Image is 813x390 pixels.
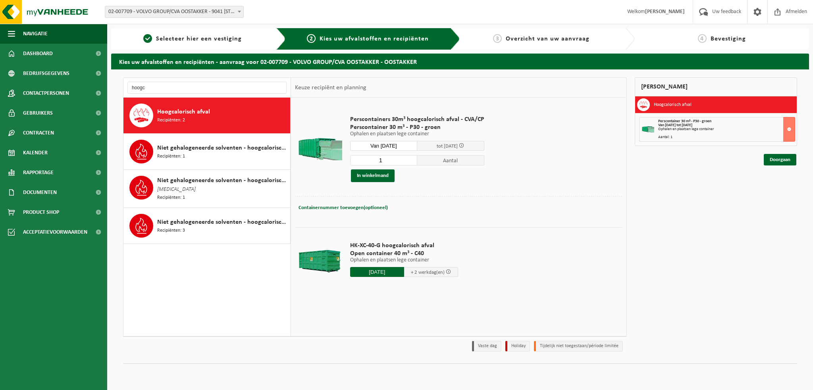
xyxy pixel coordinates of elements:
input: Selecteer datum [350,141,417,151]
span: Perscontainers 30m³ hoogcalorisch afval - CVA/CP [350,115,484,123]
span: Kies uw afvalstoffen en recipiënten [320,36,429,42]
span: Open container 40 m³ - C40 [350,250,458,257]
div: Keuze recipiënt en planning [291,78,370,98]
span: Gebruikers [23,103,53,123]
span: Overzicht van uw aanvraag [506,36,590,42]
li: Vaste dag [472,341,501,352]
span: Recipiënten: 3 [157,227,185,234]
span: Hoogcalorisch afval [157,107,210,117]
span: 2 [307,34,316,43]
span: Recipiënten: 1 [157,153,185,160]
span: Dashboard [23,44,53,63]
span: Aantal [417,155,484,165]
span: 02-007709 - VOLVO GROUP/CVA OOSTAKKER - 9041 OOSTAKKER, SMALLEHEERWEG 31 [105,6,244,18]
span: HK-XC-40-G hoogcalorisch afval [350,242,458,250]
div: [PERSON_NAME] [635,77,798,96]
button: In winkelmand [351,169,395,182]
span: Navigatie [23,24,48,44]
h3: Hoogcalorisch afval [654,98,692,111]
span: Documenten [23,183,57,202]
span: Kalender [23,143,48,163]
span: Niet gehalogeneerde solventen - hoogcalorisch in kleinverpakking [157,217,288,227]
strong: [PERSON_NAME] [645,9,685,15]
input: Selecteer datum [350,267,404,277]
p: Ophalen en plaatsen lege container [350,257,458,263]
button: Niet gehalogeneerde solventen - hoogcalorisch in 200lt-vat Recipiënten: 1 [123,134,291,170]
button: Niet gehalogeneerde solventen - hoogcalorisch in IBC [MEDICAL_DATA] Recipiënten: 1 [123,170,291,208]
span: [MEDICAL_DATA] [157,185,196,194]
span: 02-007709 - VOLVO GROUP/CVA OOSTAKKER - 9041 OOSTAKKER, SMALLEHEERWEG 31 [105,6,243,17]
p: Ophalen en plaatsen lege container [350,131,484,137]
h2: Kies uw afvalstoffen en recipiënten - aanvraag voor 02-007709 - VOLVO GROUP/CVA OOSTAKKER - OOSTA... [111,54,809,69]
span: 4 [698,34,707,43]
input: Materiaal zoeken [127,82,287,94]
button: Hoogcalorisch afval Recipiënten: 2 [123,98,291,134]
button: Containernummer toevoegen(optioneel) [298,202,389,213]
div: Ophalen en plaatsen lege container [658,127,795,131]
span: Bevestiging [711,36,746,42]
a: 1Selecteer hier een vestiging [115,34,270,44]
strong: Van [DATE] tot [DATE] [658,123,692,127]
span: 3 [493,34,502,43]
span: Contracten [23,123,54,143]
span: Perscontainer 30 m³ - P30 - groen [658,119,711,123]
span: Acceptatievoorwaarden [23,222,87,242]
li: Tijdelijk niet toegestaan/période limitée [534,341,623,352]
span: Recipiënten: 2 [157,117,185,124]
span: 1 [143,34,152,43]
li: Holiday [505,341,530,352]
div: Aantal: 1 [658,135,795,139]
span: Containernummer toevoegen(optioneel) [299,205,388,210]
span: Rapportage [23,163,54,183]
button: Niet gehalogeneerde solventen - hoogcalorisch in kleinverpakking Recipiënten: 3 [123,208,291,244]
span: + 2 werkdag(en) [411,270,445,275]
a: Doorgaan [764,154,796,165]
span: Niet gehalogeneerde solventen - hoogcalorisch in 200lt-vat [157,143,288,153]
span: Product Shop [23,202,59,222]
span: Bedrijfsgegevens [23,63,69,83]
span: Selecteer hier een vestiging [156,36,242,42]
span: tot [DATE] [437,144,458,149]
span: Contactpersonen [23,83,69,103]
span: Perscontainer 30 m³ - P30 - groen [350,123,484,131]
span: Niet gehalogeneerde solventen - hoogcalorisch in IBC [157,176,288,185]
span: Recipiënten: 1 [157,194,185,202]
